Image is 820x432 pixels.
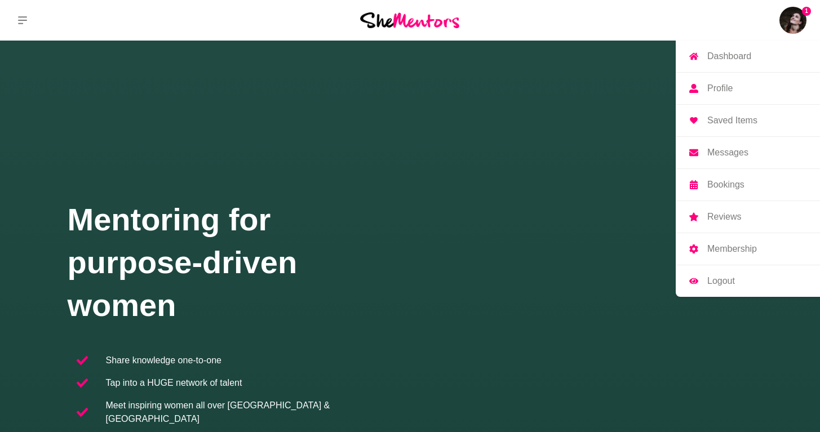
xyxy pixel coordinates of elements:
h1: Mentoring for purpose-driven women [68,198,410,327]
p: Share knowledge one-to-one [106,354,221,367]
a: Bookings [676,169,820,201]
p: Messages [707,148,748,157]
img: Casey Aubin [779,7,806,34]
p: Membership [707,244,757,253]
a: Messages [676,137,820,168]
a: Casey Aubin1DashboardProfileSaved ItemsMessagesBookingsReviewsMembershipLogout [779,7,806,34]
a: Saved Items [676,105,820,136]
span: 1 [802,7,811,16]
p: Reviews [707,212,741,221]
p: Dashboard [707,52,751,61]
a: Profile [676,73,820,104]
a: Reviews [676,201,820,233]
p: Logout [707,277,735,286]
a: Dashboard [676,41,820,72]
p: Bookings [707,180,744,189]
img: She Mentors Logo [360,12,459,28]
p: Tap into a HUGE network of talent [106,376,242,390]
p: Saved Items [707,116,757,125]
p: Meet inspiring women all over [GEOGRAPHIC_DATA] & [GEOGRAPHIC_DATA] [106,399,401,426]
p: Profile [707,84,733,93]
